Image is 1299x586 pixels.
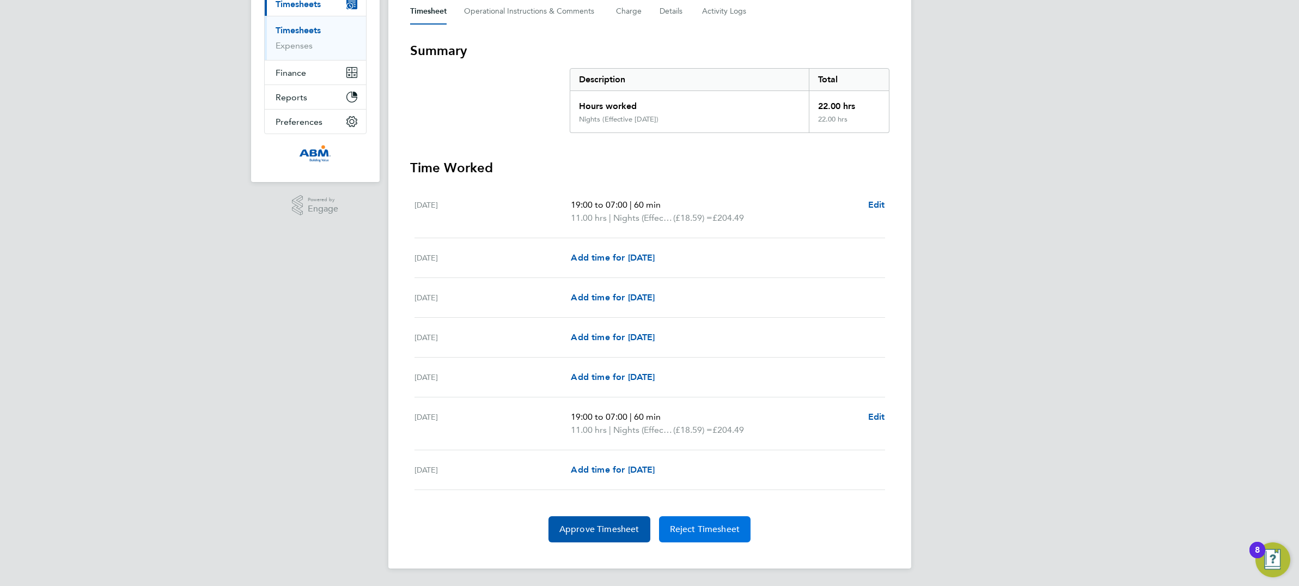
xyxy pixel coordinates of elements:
span: £204.49 [712,425,744,435]
span: | [630,200,632,210]
a: Add time for [DATE] [571,251,655,264]
div: [DATE] [414,371,571,384]
span: Finance [276,68,306,78]
div: Total [809,69,888,90]
span: Add time for [DATE] [571,252,655,263]
span: Preferences [276,117,322,127]
a: Edit [868,198,885,212]
a: Powered byEngage [292,195,338,216]
div: Nights (Effective [DATE]) [579,115,658,124]
a: Add time for [DATE] [571,291,655,304]
a: Add time for [DATE] [571,463,655,476]
span: Reject Timesheet [670,524,740,535]
button: Open Resource Center, 8 new notifications [1255,542,1290,577]
span: 60 min [634,412,661,422]
span: Add time for [DATE] [571,464,655,475]
div: [DATE] [414,251,571,264]
span: Add time for [DATE] [571,372,655,382]
span: 60 min [634,200,661,210]
span: | [609,425,611,435]
span: | [630,412,632,422]
div: [DATE] [414,331,571,344]
button: Finance [265,61,366,84]
div: [DATE] [414,463,571,476]
span: Edit [868,412,885,422]
div: Description [570,69,809,90]
span: £204.49 [712,213,744,223]
div: 22.00 hrs [809,115,888,132]
span: 11.00 hrs [571,425,607,435]
h3: Summary [410,42,889,59]
div: Timesheets [265,16,366,60]
div: [DATE] [414,410,571,437]
span: Engage [308,204,338,214]
span: 19:00 to 07:00 [571,200,627,210]
div: Summary [570,68,889,133]
section: Timesheet [410,42,889,542]
div: [DATE] [414,198,571,225]
span: Add time for [DATE] [571,332,655,342]
a: Go to home page [264,145,367,162]
a: Expenses [276,40,313,51]
span: 11.00 hrs [571,213,607,223]
a: Timesheets [276,25,321,35]
div: 8 [1255,550,1260,564]
span: Nights (Effective [DATE]) [613,424,673,437]
div: [DATE] [414,291,571,304]
span: Nights (Effective [DATE]) [613,212,673,225]
button: Approve Timesheet [548,516,650,542]
span: (£18.59) = [673,425,712,435]
div: 22.00 hrs [809,91,888,115]
div: Hours worked [570,91,809,115]
button: Preferences [265,110,366,134]
a: Add time for [DATE] [571,371,655,384]
span: 19:00 to 07:00 [571,412,627,422]
a: Add time for [DATE] [571,331,655,344]
span: Powered by [308,195,338,204]
h3: Time Worked [410,159,889,177]
button: Reject Timesheet [659,516,751,542]
span: (£18.59) = [673,213,712,223]
span: | [609,213,611,223]
span: Edit [868,200,885,210]
img: abm1-logo-retina.png [299,145,331,162]
button: Reports [265,85,366,109]
span: Add time for [DATE] [571,292,655,303]
span: Approve Timesheet [559,524,639,535]
a: Edit [868,410,885,424]
span: Reports [276,92,307,102]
